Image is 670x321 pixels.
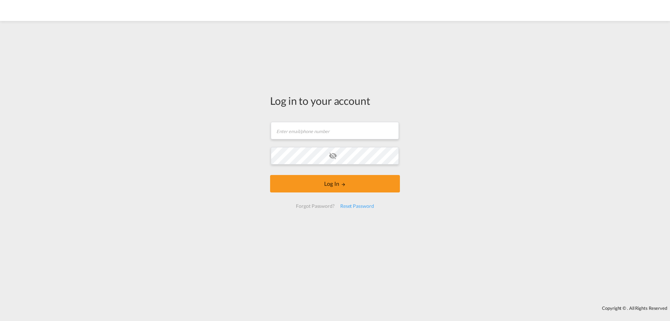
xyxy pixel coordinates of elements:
div: Forgot Password? [293,200,337,212]
div: Log in to your account [270,93,400,108]
input: Enter email/phone number [271,122,399,139]
md-icon: icon-eye-off [329,152,337,160]
button: LOGIN [270,175,400,192]
div: Reset Password [337,200,377,212]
